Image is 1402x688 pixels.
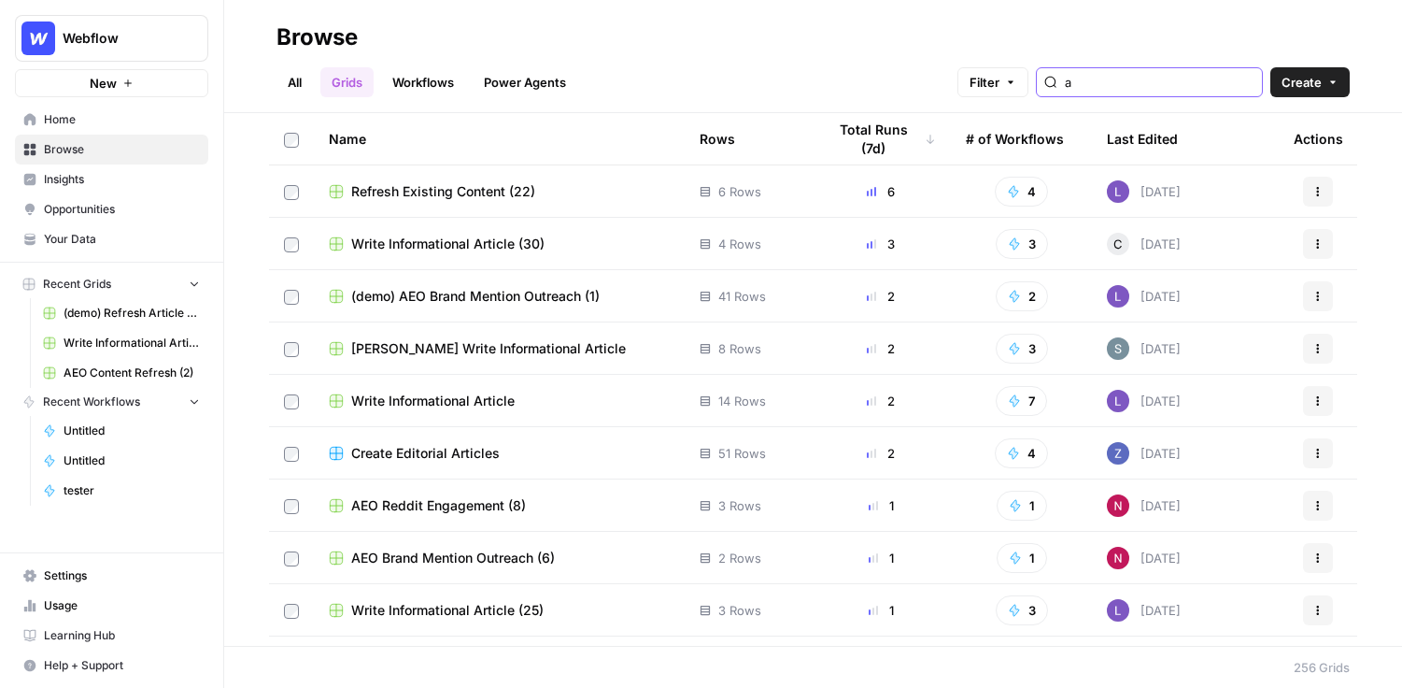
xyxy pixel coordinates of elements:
[996,334,1048,364] button: 3
[64,482,200,499] span: tester
[90,74,117,93] span: New
[15,561,208,591] a: Settings
[329,339,670,358] a: [PERSON_NAME] Write Informational Article
[329,549,670,567] a: AEO Brand Mention Outreach (6)
[15,135,208,165] a: Browse
[15,194,208,224] a: Opportunities
[15,165,208,194] a: Insights
[1107,390,1181,412] div: [DATE]
[826,601,936,620] div: 1
[351,496,526,515] span: AEO Reddit Engagement (8)
[718,601,761,620] span: 3 Rows
[44,567,200,584] span: Settings
[35,446,208,476] a: Untitled
[329,182,670,201] a: Refresh Existing Content (22)
[826,182,936,201] div: 6
[1065,73,1254,92] input: Search
[381,67,465,97] a: Workflows
[1107,494,1181,517] div: [DATE]
[1107,337,1129,360] img: w7f6q2jfcebns90hntjxsl93h3td
[44,231,200,248] span: Your Data
[996,595,1048,625] button: 3
[1107,113,1178,165] div: Last Edited
[966,113,1064,165] div: # of Workflows
[64,365,200,381] span: AEO Content Refresh (2)
[826,549,936,567] div: 1
[996,229,1048,259] button: 3
[15,270,208,298] button: Recent Grids
[329,392,670,410] a: Write Informational Article
[718,549,761,567] span: 2 Rows
[718,392,766,410] span: 14 Rows
[320,67,374,97] a: Grids
[351,549,555,567] span: AEO Brand Mention Outreach (6)
[995,438,1048,468] button: 4
[35,358,208,388] a: AEO Content Refresh (2)
[351,182,535,201] span: Refresh Existing Content (22)
[997,543,1047,573] button: 1
[64,305,200,322] span: (demo) Refresh Article Content & Analysis
[1107,180,1181,203] div: [DATE]
[15,69,208,97] button: New
[351,287,600,306] span: (demo) AEO Brand Mention Outreach (1)
[1294,658,1350,677] div: 256 Grids
[43,276,111,293] span: Recent Grids
[1107,390,1129,412] img: rn7sh892ioif0lo51687sih9ndqw
[64,423,200,439] span: Untitled
[826,339,936,358] div: 2
[957,67,1028,97] button: Filter
[718,235,761,253] span: 4 Rows
[44,141,200,158] span: Browse
[351,601,544,620] span: Write Informational Article (25)
[351,339,626,358] span: [PERSON_NAME] Write Informational Article
[44,657,200,674] span: Help + Support
[35,416,208,446] a: Untitled
[329,496,670,515] a: AEO Reddit Engagement (8)
[1107,285,1129,308] img: rn7sh892ioif0lo51687sih9ndqw
[64,452,200,469] span: Untitled
[996,386,1047,416] button: 7
[15,105,208,135] a: Home
[826,392,936,410] div: 2
[1107,547,1181,569] div: [DATE]
[1282,73,1322,92] span: Create
[15,224,208,254] a: Your Data
[351,392,515,410] span: Write Informational Article
[64,335,200,351] span: Write Informational Article
[1107,494,1129,517] img: 809rsgs8fojgkhnibtwc28oh1nli
[1107,337,1181,360] div: [DATE]
[995,177,1048,207] button: 4
[44,171,200,188] span: Insights
[826,235,936,253] div: 3
[329,235,670,253] a: Write Informational Article (30)
[351,444,500,463] span: Create Editorial Articles
[44,597,200,614] span: Usage
[826,287,936,306] div: 2
[473,67,577,97] a: Power Agents
[15,388,208,416] button: Recent Workflows
[718,444,766,463] span: 51 Rows
[35,298,208,328] a: (demo) Refresh Article Content & Analysis
[718,339,761,358] span: 8 Rows
[997,491,1047,521] button: 1
[996,281,1048,311] button: 2
[276,67,313,97] a: All
[21,21,55,55] img: Webflow Logo
[63,29,176,48] span: Webflow
[35,476,208,506] a: tester
[826,113,936,165] div: Total Runs (7d)
[329,287,670,306] a: (demo) AEO Brand Mention Outreach (1)
[1107,599,1129,622] img: rn7sh892ioif0lo51687sih9ndqw
[700,113,735,165] div: Rows
[35,328,208,358] a: Write Informational Article
[43,394,140,410] span: Recent Workflows
[15,621,208,651] a: Learning Hub
[970,73,999,92] span: Filter
[44,111,200,128] span: Home
[826,444,936,463] div: 2
[1107,547,1129,569] img: 809rsgs8fojgkhnibtwc28oh1nli
[276,22,358,52] div: Browse
[1270,67,1350,97] button: Create
[1113,235,1123,253] span: C
[15,651,208,681] button: Help + Support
